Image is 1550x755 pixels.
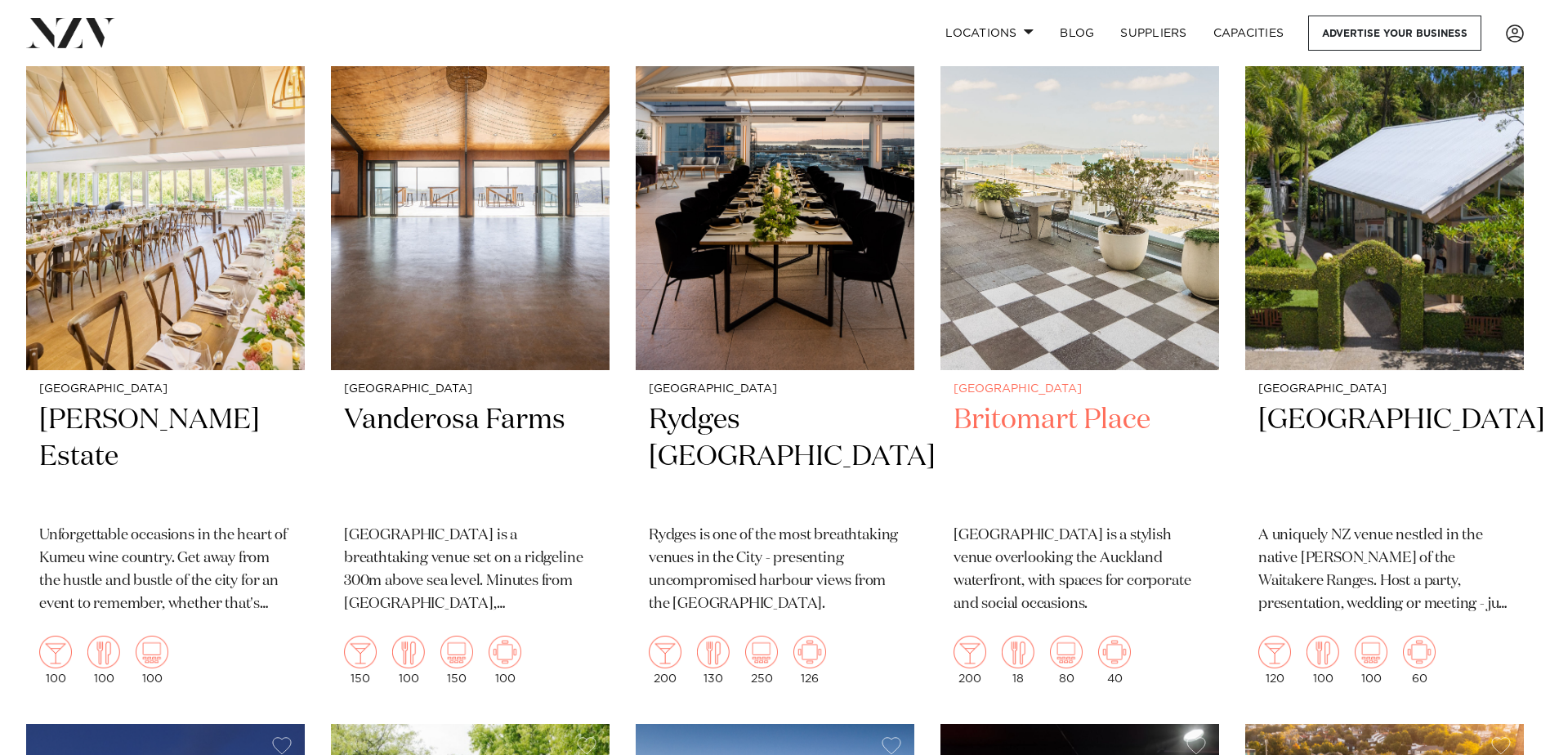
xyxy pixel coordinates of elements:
[1047,16,1107,51] a: BLOG
[649,525,901,616] p: Rydges is one of the most breathtaking venues in the City - presenting uncompromised harbour view...
[489,636,521,668] img: meeting.png
[392,636,425,668] img: dining.png
[1098,636,1131,685] div: 40
[1107,16,1199,51] a: SUPPLIERS
[1308,16,1481,51] a: Advertise your business
[344,636,377,668] img: cocktail.png
[1258,636,1291,685] div: 120
[1258,383,1511,395] small: [GEOGRAPHIC_DATA]
[39,402,292,512] h2: [PERSON_NAME] Estate
[1050,636,1083,685] div: 80
[344,636,377,685] div: 150
[1098,636,1131,668] img: meeting.png
[1403,636,1436,685] div: 60
[954,402,1206,512] h2: Britomart Place
[440,636,473,685] div: 150
[392,636,425,685] div: 100
[793,636,826,668] img: meeting.png
[1258,636,1291,668] img: cocktail.png
[1002,636,1034,668] img: dining.png
[649,383,901,395] small: [GEOGRAPHIC_DATA]
[1258,525,1511,616] p: A uniquely NZ venue nestled in the native [PERSON_NAME] of the Waitakere Ranges. Host a party, pr...
[932,16,1047,51] a: Locations
[1307,636,1339,668] img: dining.png
[136,636,168,685] div: 100
[697,636,730,668] img: dining.png
[344,383,596,395] small: [GEOGRAPHIC_DATA]
[440,636,473,668] img: theatre.png
[39,636,72,668] img: cocktail.png
[954,525,1206,616] p: [GEOGRAPHIC_DATA] is a stylish venue overlooking the Auckland waterfront, with spaces for corpora...
[1200,16,1298,51] a: Capacities
[136,636,168,668] img: theatre.png
[1307,636,1339,685] div: 100
[489,636,521,685] div: 100
[1258,402,1511,512] h2: [GEOGRAPHIC_DATA]
[344,402,596,512] h2: Vanderosa Farms
[1050,636,1083,668] img: theatre.png
[745,636,778,668] img: theatre.png
[954,636,986,668] img: cocktail.png
[39,525,292,616] p: Unforgettable occasions in the heart of Kumeu wine country. Get away from the hustle and bustle o...
[87,636,120,685] div: 100
[1355,636,1387,668] img: theatre.png
[39,636,72,685] div: 100
[954,383,1206,395] small: [GEOGRAPHIC_DATA]
[954,636,986,685] div: 200
[1403,636,1436,668] img: meeting.png
[1355,636,1387,685] div: 100
[649,402,901,512] h2: Rydges [GEOGRAPHIC_DATA]
[697,636,730,685] div: 130
[39,383,292,395] small: [GEOGRAPHIC_DATA]
[649,636,681,668] img: cocktail.png
[26,18,115,47] img: nzv-logo.png
[344,525,596,616] p: [GEOGRAPHIC_DATA] is a breathtaking venue set on a ridgeline 300m above sea level. Minutes from [...
[1002,636,1034,685] div: 18
[793,636,826,685] div: 126
[87,636,120,668] img: dining.png
[649,636,681,685] div: 200
[745,636,778,685] div: 250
